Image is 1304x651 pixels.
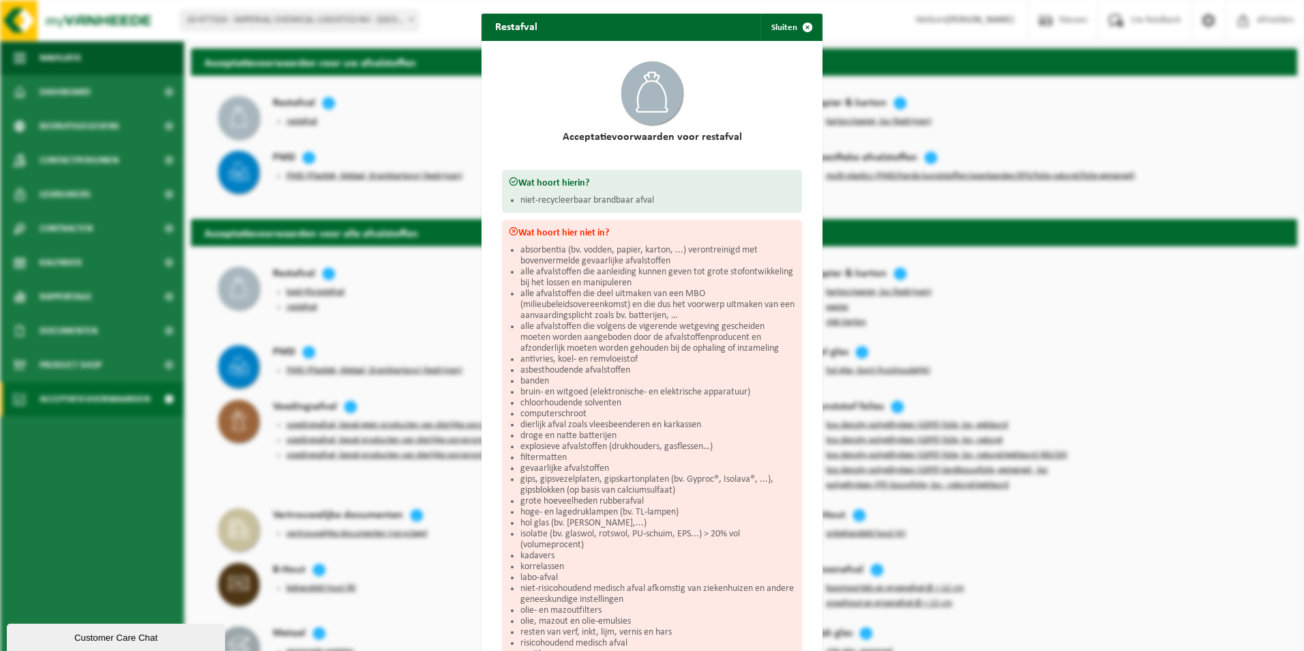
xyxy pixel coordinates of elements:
li: banden [520,376,795,387]
li: filtermatten [520,452,795,463]
li: labo-afval [520,573,795,583]
li: absorbentia (bv. vodden, papier, karton, ...) verontreinigd met bovenvermelde gevaarlijke afvalst... [520,245,795,267]
li: korrelassen [520,562,795,573]
li: hoge- en lagedruklampen (bv. TL-lampen) [520,507,795,518]
li: alle afvalstoffen die deel uitmaken van een MBO (milieubeleidsovereenkomst) en die dus het voorwe... [520,289,795,321]
h2: Acceptatievoorwaarden voor restafval [502,132,802,143]
li: niet-recycleerbaar brandbaar afval [520,195,795,206]
li: grote hoeveelheden rubberafval [520,496,795,507]
li: computerschroot [520,409,795,420]
li: kadavers [520,551,795,562]
li: isolatie (bv. glaswol, rotswol, PU-schuim, EPS...) > 20% vol (volumeprocent) [520,529,795,551]
li: olie, mazout en olie-emulsies [520,616,795,627]
li: dierlijk afval zoals vleesbeenderen en karkassen [520,420,795,431]
iframe: chat widget [7,621,228,651]
li: niet-risicohoudend medisch afval afkomstig van ziekenhuizen en andere geneeskundige instellingen [520,583,795,605]
li: olie- en mazoutfilters [520,605,795,616]
li: gips, gipsvezelplaten, gipskartonplaten (bv. Gyproc®, Isolava®, ...), gipsblokken (op basis van c... [520,474,795,496]
button: Sluiten [760,14,821,41]
li: risicohoudend medisch afval [520,638,795,649]
li: alle afvalstoffen die volgens de vigerende wetgeving gescheiden moeten worden aangeboden door de ... [520,321,795,354]
li: chloorhoudende solventen [520,398,795,409]
li: alle afvalstoffen die aanleiding kunnen geven tot grote stofontwikkeling bij het lossen en manipu... [520,267,795,289]
li: resten van verf, inkt, lijm, vernis en hars [520,627,795,638]
h3: Wat hoort hier niet in? [509,227,795,238]
li: asbesthoudende afvalstoffen [520,365,795,376]
h2: Restafval [481,14,551,40]
li: explosieve afvalstoffen (drukhouders, gasflessen…) [520,442,795,452]
li: hol glas (bv. [PERSON_NAME],...) [520,518,795,529]
li: gevaarlijke afvalstoffen [520,463,795,474]
li: droge en natte batterijen [520,431,795,442]
li: bruin- en witgoed (elektronische- en elektrische apparatuur) [520,387,795,398]
h3: Wat hoort hierin? [509,177,795,188]
li: antivries, koel- en remvloeistof [520,354,795,365]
